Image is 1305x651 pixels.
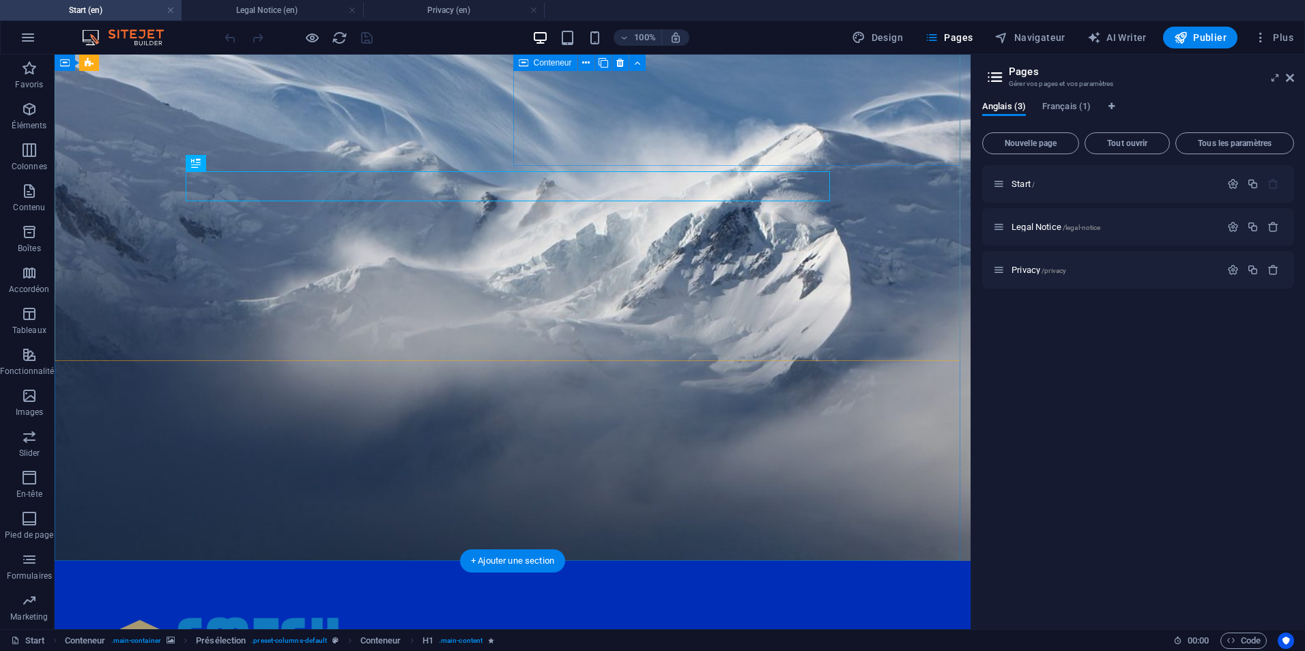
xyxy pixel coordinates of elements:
[251,633,327,649] span: . preset-columns-default
[422,633,433,649] span: Cliquez pour sélectionner. Double-cliquez pour modifier.
[19,448,40,459] p: Slider
[1227,221,1239,233] div: Paramètres
[78,29,181,46] img: Editor Logo
[1188,633,1209,649] span: 00 00
[1173,633,1209,649] h6: Durée de la session
[360,633,401,649] span: Cliquez pour sélectionner. Double-cliquez pour modifier.
[65,633,106,649] span: Cliquez pour sélectionner. Double-cliquez pour modifier.
[167,637,175,644] i: Cet élément contient un arrière-plan.
[5,530,53,540] p: Pied de page
[11,633,45,649] a: Cliquez pour annuler la sélection. Double-cliquez pour ouvrir Pages.
[1091,139,1164,147] span: Tout ouvrir
[10,611,48,622] p: Marketing
[9,284,49,295] p: Accordéon
[488,637,494,644] i: Cet élément contient une animation.
[182,3,363,18] h4: Legal Notice (en)
[1012,265,1066,275] span: Cliquez pour ouvrir la page.
[670,31,682,44] i: Lors du redimensionnement, ajuster automatiquement le niveau de zoom en fonction de l'appareil sé...
[332,637,339,644] i: Cet élément est une présélection personnalisable.
[1267,221,1279,233] div: Supprimer
[1087,31,1147,44] span: AI Writer
[1163,27,1237,48] button: Publier
[988,139,1073,147] span: Nouvelle page
[12,325,46,336] p: Tableaux
[13,202,45,213] p: Contenu
[1227,633,1261,649] span: Code
[1175,132,1294,154] button: Tous les paramètres
[15,79,43,90] p: Favoris
[534,59,572,67] span: Conteneur
[989,27,1070,48] button: Navigateur
[1082,27,1152,48] button: AI Writer
[1032,181,1035,188] span: /
[7,570,52,581] p: Formulaires
[614,29,662,46] button: 100%
[363,3,545,18] h4: Privacy (en)
[634,29,656,46] h6: 100%
[460,549,565,573] div: + Ajouter une section
[852,31,903,44] span: Design
[1247,221,1259,233] div: Dupliquer
[1042,267,1066,274] span: /privacy
[1267,264,1279,276] div: Supprimer
[1247,264,1259,276] div: Dupliquer
[994,31,1065,44] span: Navigateur
[1267,178,1279,190] div: La page de départ ne peut pas être supprimée.
[846,27,908,48] div: Design (Ctrl+Alt+Y)
[1007,265,1220,274] div: Privacy/privacy
[1174,31,1227,44] span: Publier
[16,407,44,418] p: Images
[982,101,1294,127] div: Onglets langues
[1009,66,1294,78] h2: Pages
[439,633,483,649] span: . main-content
[1012,222,1100,232] span: Legal Notice
[1220,633,1267,649] button: Code
[982,132,1079,154] button: Nouvelle page
[18,243,41,254] p: Boîtes
[1227,178,1239,190] div: Paramètres
[1254,31,1293,44] span: Plus
[1007,179,1220,188] div: Start/
[1197,635,1199,646] span: :
[1278,633,1294,649] button: Usercentrics
[1181,139,1288,147] span: Tous les paramètres
[1227,264,1239,276] div: Paramètres
[196,633,246,649] span: Cliquez pour sélectionner. Double-cliquez pour modifier.
[1007,222,1220,231] div: Legal Notice/legal-notice
[919,27,978,48] button: Pages
[846,27,908,48] button: Design
[16,489,42,500] p: En-tête
[331,29,347,46] button: reload
[1085,132,1170,154] button: Tout ouvrir
[1009,78,1267,90] h3: Gérer vos pages et vos paramètres
[12,120,46,131] p: Éléments
[1063,224,1101,231] span: /legal-notice
[1248,27,1299,48] button: Plus
[925,31,973,44] span: Pages
[1012,179,1035,189] span: Cliquez pour ouvrir la page.
[1247,178,1259,190] div: Dupliquer
[111,633,161,649] span: . main-container
[65,633,495,649] nav: breadcrumb
[12,161,47,172] p: Colonnes
[982,98,1026,117] span: Anglais (3)
[1042,98,1091,117] span: Français (1)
